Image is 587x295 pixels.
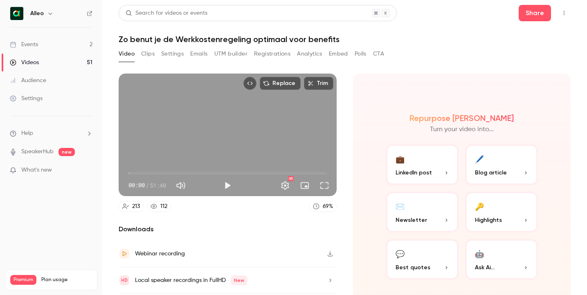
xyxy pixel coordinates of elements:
button: Registrations [254,47,290,60]
div: Events [10,40,38,49]
div: Settings [10,94,43,103]
div: HD [288,176,294,181]
div: 💼 [396,152,405,165]
h1: Zo benut je de Werkkostenregeling optimaal voor benefits [119,34,571,44]
span: / [146,181,149,190]
div: 69 % [323,202,333,211]
button: Replace [260,77,301,90]
button: 🔑Highlights [465,192,538,232]
button: CTA [373,47,384,60]
button: Video [119,47,135,60]
button: Emails [190,47,207,60]
button: Analytics [297,47,322,60]
span: Help [21,129,33,138]
p: Turn your video into... [430,125,494,134]
h2: Downloads [119,224,337,234]
button: Share [519,5,551,21]
div: 🤖 [475,247,484,260]
button: 💬Best quotes [386,239,459,280]
button: 💼LinkedIn post [386,144,459,185]
a: 69% [309,201,337,212]
button: Settings [277,177,293,194]
a: SpeakerHub [21,147,54,156]
div: 213 [132,202,140,211]
h2: Repurpose [PERSON_NAME] [409,113,514,123]
div: Videos [10,58,39,67]
div: Webinar recording [135,249,185,259]
button: 🤖Ask Ai... [465,239,538,280]
button: Settings [161,47,184,60]
h6: Alleo [30,9,44,18]
div: Search for videos or events [126,9,207,18]
div: 00:00 [128,181,166,190]
span: New [231,275,247,285]
span: Plan usage [41,277,92,283]
button: Trim [304,77,333,90]
div: ✉️ [396,200,405,212]
a: 213 [119,201,144,212]
button: UTM builder [214,47,247,60]
button: Turn on miniplayer [297,177,313,194]
iframe: Noticeable Trigger [83,167,92,174]
button: Mute [173,177,189,194]
div: 💬 [396,247,405,260]
div: Audience [10,76,46,85]
span: Ask Ai... [475,263,495,272]
button: Full screen [316,177,333,194]
div: 112 [160,202,167,211]
button: 🖊️Blog article [465,144,538,185]
span: Best quotes [396,263,430,272]
button: Embed video [243,77,256,90]
span: Premium [10,275,36,285]
button: Embed [329,47,348,60]
button: Polls [355,47,367,60]
li: help-dropdown-opener [10,129,92,138]
span: Newsletter [396,216,427,224]
div: 🔑 [475,200,484,212]
button: Play [219,177,236,194]
img: Alleo [10,7,23,20]
button: Top Bar Actions [558,7,571,20]
div: Local speaker recordings in FullHD [135,275,247,285]
span: LinkedIn post [396,168,432,177]
a: 112 [147,201,171,212]
button: Clips [141,47,155,60]
span: 00:00 [128,181,145,190]
span: 51:40 [150,181,166,190]
span: Blog article [475,168,507,177]
span: What's new [21,166,52,174]
span: Highlights [475,216,502,224]
span: new [58,148,75,156]
button: ✉️Newsletter [386,192,459,232]
div: 🖊️ [475,152,484,165]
